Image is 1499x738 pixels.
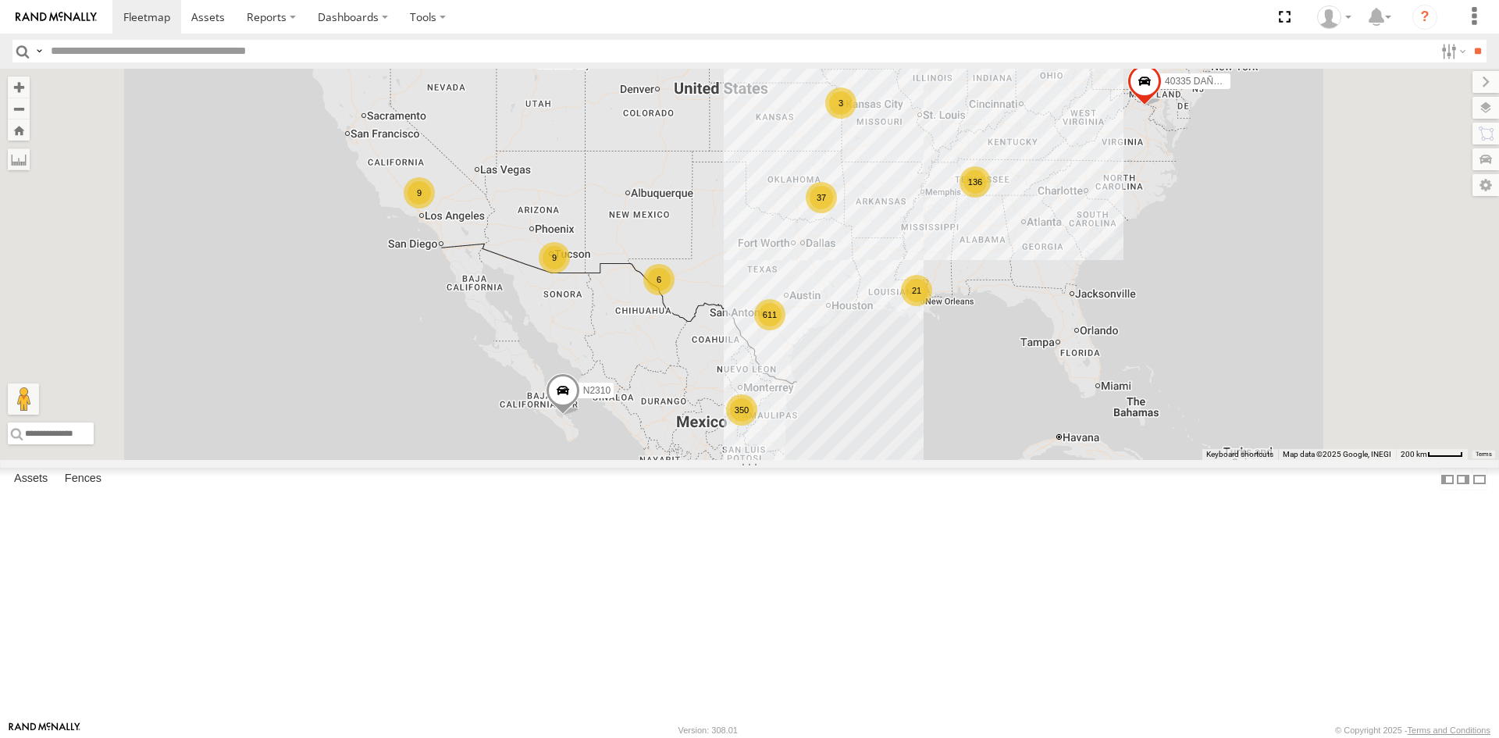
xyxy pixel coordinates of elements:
[8,383,39,415] button: Drag Pegman onto the map to open Street View
[1401,450,1427,458] span: 200 km
[1408,726,1490,735] a: Terms and Conditions
[901,275,932,306] div: 21
[825,87,856,119] div: 3
[16,12,97,23] img: rand-logo.svg
[754,299,785,330] div: 611
[8,98,30,119] button: Zoom out
[1472,174,1499,196] label: Map Settings
[1283,450,1391,458] span: Map data ©2025 Google, INEGI
[9,722,80,738] a: Visit our Website
[539,242,570,273] div: 9
[1435,40,1469,62] label: Search Filter Options
[8,148,30,170] label: Measure
[1206,449,1273,460] button: Keyboard shortcuts
[404,177,435,209] div: 9
[960,166,991,198] div: 136
[1165,76,1234,87] span: 40335 DAÑADO
[1440,468,1455,490] label: Dock Summary Table to the Left
[1455,468,1471,490] label: Dock Summary Table to the Right
[1335,726,1490,735] div: © Copyright 2025 -
[806,182,837,213] div: 37
[678,726,738,735] div: Version: 308.01
[1312,5,1357,29] div: Ryan Roxas
[33,40,45,62] label: Search Query
[1476,451,1492,458] a: Terms (opens in new tab)
[1396,449,1468,460] button: Map Scale: 200 km per 42 pixels
[8,119,30,141] button: Zoom Home
[1472,468,1487,490] label: Hide Summary Table
[583,384,611,395] span: N2310
[57,469,109,490] label: Fences
[8,77,30,98] button: Zoom in
[726,394,757,426] div: 350
[643,264,675,295] div: 6
[1412,5,1437,30] i: ?
[6,469,55,490] label: Assets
